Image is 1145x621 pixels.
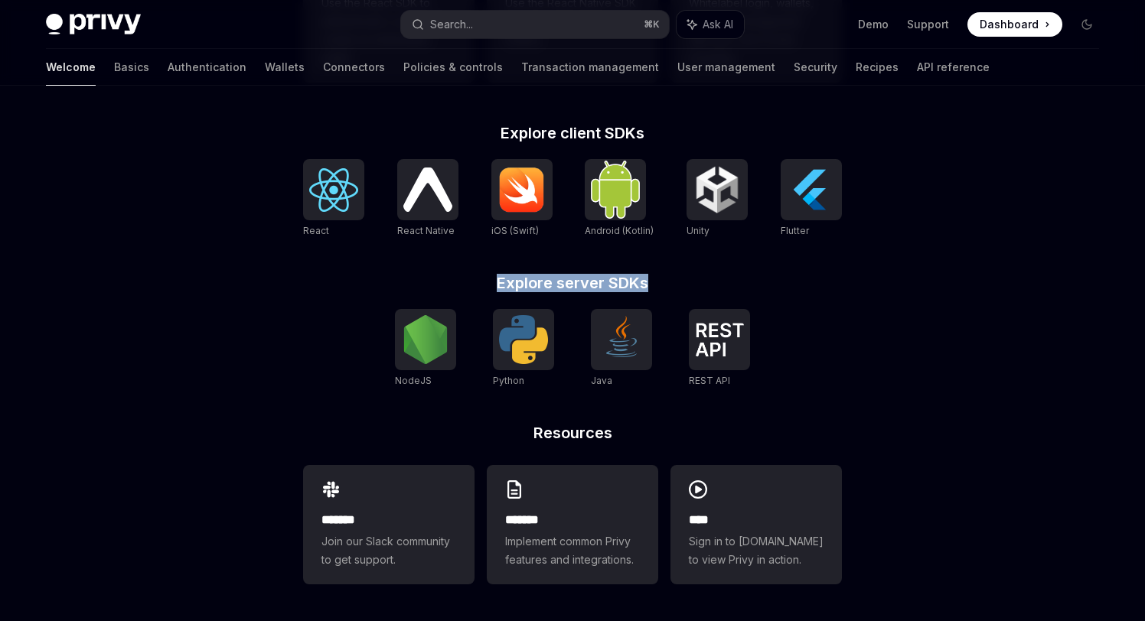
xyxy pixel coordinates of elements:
[781,159,842,239] a: FlutterFlutter
[397,159,458,239] a: React NativeReact Native
[303,275,842,291] h2: Explore server SDKs
[491,225,539,236] span: iOS (Swift)
[689,532,824,569] span: Sign in to [DOMAIN_NAME] to view Privy in action.
[403,167,452,211] img: React Native
[856,49,899,86] a: Recipes
[687,225,710,236] span: Unity
[695,323,744,356] img: REST API
[967,12,1062,37] a: Dashboard
[309,168,358,212] img: React
[693,165,742,214] img: Unity
[303,425,842,441] h2: Resources
[781,225,809,236] span: Flutter
[585,159,654,239] a: Android (Kotlin)Android (Kotlin)
[46,14,141,35] img: dark logo
[395,375,432,386] span: NodeJS
[430,15,473,34] div: Search...
[323,49,385,86] a: Connectors
[505,532,640,569] span: Implement common Privy features and integrations.
[487,465,658,584] a: **** **Implement common Privy features and integrations.
[591,375,612,386] span: Java
[491,159,553,239] a: iOS (Swift)iOS (Swift)
[493,309,554,389] a: PythonPython
[265,49,305,86] a: Wallets
[917,49,990,86] a: API reference
[591,309,652,389] a: JavaJava
[644,18,660,31] span: ⌘ K
[395,309,456,389] a: NodeJSNodeJS
[493,375,524,386] span: Python
[980,17,1039,32] span: Dashboard
[303,465,475,584] a: **** **Join our Slack community to get support.
[703,17,733,32] span: Ask AI
[677,49,775,86] a: User management
[689,309,750,389] a: REST APIREST API
[303,225,329,236] span: React
[677,11,744,38] button: Ask AI
[46,49,96,86] a: Welcome
[858,17,889,32] a: Demo
[787,165,836,214] img: Flutter
[499,315,548,364] img: Python
[794,49,837,86] a: Security
[497,167,546,213] img: iOS (Swift)
[303,125,842,141] h2: Explore client SDKs
[521,49,659,86] a: Transaction management
[168,49,246,86] a: Authentication
[907,17,949,32] a: Support
[303,159,364,239] a: ReactReact
[585,225,654,236] span: Android (Kotlin)
[670,465,842,584] a: ****Sign in to [DOMAIN_NAME] to view Privy in action.
[397,225,455,236] span: React Native
[597,315,646,364] img: Java
[591,161,640,218] img: Android (Kotlin)
[687,159,748,239] a: UnityUnity
[1075,12,1099,37] button: Toggle dark mode
[114,49,149,86] a: Basics
[403,49,503,86] a: Policies & controls
[401,315,450,364] img: NodeJS
[689,375,730,386] span: REST API
[321,532,456,569] span: Join our Slack community to get support.
[401,11,669,38] button: Search...⌘K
